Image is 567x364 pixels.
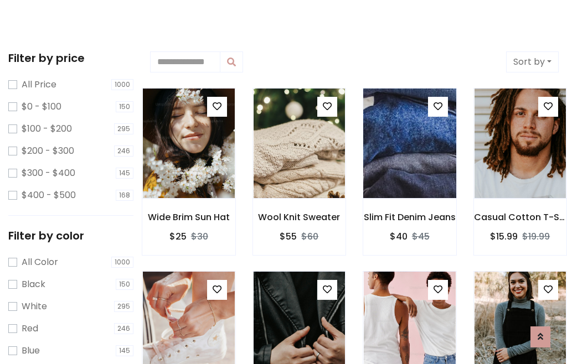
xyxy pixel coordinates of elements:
span: 150 [116,101,133,112]
h6: $25 [169,231,187,242]
label: White [22,300,47,313]
h6: Slim Fit Denim Jeans [363,212,456,222]
span: 145 [116,168,133,179]
span: 246 [114,145,133,157]
h5: Filter by color [8,229,133,242]
del: $60 [301,230,318,243]
span: 1000 [111,257,133,268]
label: Blue [22,344,40,357]
h6: Wool Knit Sweater [253,212,346,222]
del: $19.99 [522,230,550,243]
label: Black [22,278,45,291]
h6: Wide Brim Sun Hat [142,212,235,222]
h6: $15.99 [490,231,518,242]
span: 295 [114,301,133,312]
del: $45 [412,230,430,243]
label: $100 - $200 [22,122,72,136]
h6: $40 [390,231,408,242]
label: All Color [22,256,58,269]
label: Red [22,322,38,335]
label: $300 - $400 [22,167,75,180]
h6: $55 [280,231,297,242]
span: 168 [116,190,133,201]
span: 246 [114,323,133,334]
del: $30 [191,230,208,243]
span: 295 [114,123,133,134]
span: 1000 [111,79,133,90]
label: $200 - $300 [22,144,74,158]
button: Sort by [506,51,559,72]
label: $0 - $100 [22,100,61,113]
label: All Price [22,78,56,91]
h6: Casual Cotton T-Shirt [474,212,567,222]
span: 150 [116,279,133,290]
h5: Filter by price [8,51,133,65]
label: $400 - $500 [22,189,76,202]
span: 145 [116,345,133,356]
